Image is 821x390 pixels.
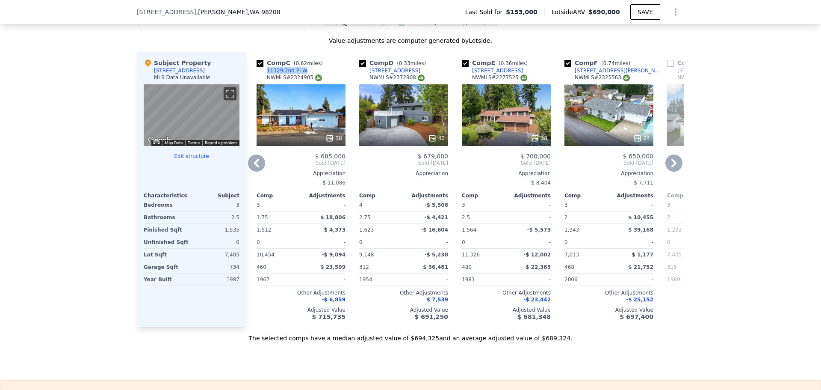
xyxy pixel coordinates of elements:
span: 0.62 [295,60,307,66]
span: $ 679,000 [418,153,448,160]
div: 1989 [667,274,710,286]
img: Google [146,135,174,146]
span: ( miles) [393,60,429,66]
a: [STREET_ADDRESS] [359,67,420,74]
div: 40 [428,134,445,143]
span: Sold [DATE] [359,160,448,167]
span: $ 1,177 [632,252,653,258]
span: 312 [359,264,369,270]
span: 3 [667,202,670,208]
button: Keyboard shortcuts [154,140,159,144]
div: - [405,274,448,286]
div: 1,535 [193,224,239,236]
span: 1,564 [462,227,476,233]
div: Adjustments [506,192,551,199]
span: $ 21,752 [628,264,653,270]
div: 0 [193,236,239,248]
span: 1,343 [564,227,579,233]
span: 0 [667,239,670,245]
span: Sold [DATE] [462,160,551,167]
div: NWMLS # 2325563 [575,74,630,81]
span: 0 [257,239,260,245]
div: Comp [359,192,404,199]
span: -$ 7,711 [632,180,653,186]
div: - [303,274,346,286]
div: Finished Sqft [144,224,190,236]
span: [STREET_ADDRESS] [137,8,196,16]
span: -$ 16,604 [421,227,448,233]
span: -$ 6,859 [322,297,346,303]
span: 1,623 [359,227,374,233]
span: $ 691,250 [415,313,448,320]
div: Other Adjustments [257,289,346,296]
div: - [359,177,448,189]
a: 11329 2nd Pl W [257,67,307,74]
div: Comp [257,192,301,199]
img: NWMLS Logo [520,74,527,81]
img: NWMLS Logo [315,74,322,81]
span: $ 650,000 [623,153,653,160]
div: 38 [531,134,547,143]
span: $ 23,509 [320,264,346,270]
div: Other Adjustments [462,289,551,296]
div: Comp [462,192,506,199]
div: Other Adjustments [564,289,653,296]
span: 1,512 [257,227,271,233]
div: Adjusted Value [257,307,346,313]
button: Toggle fullscreen view [224,87,236,100]
div: 11329 2nd Pl W [267,67,307,74]
button: Map Data [165,140,183,146]
div: Map [144,84,239,146]
span: -$ 12,002 [523,252,551,258]
div: Comp C [257,59,326,67]
div: Unfinished Sqft [144,236,190,248]
div: Comp E [462,59,531,67]
div: 2 [564,211,607,223]
span: -$ 5,238 [425,252,448,258]
div: 1981 [462,274,505,286]
span: 4 [359,202,363,208]
div: Lot Sqft [144,249,190,261]
span: , WA 98208 [248,9,281,15]
span: 3 [564,202,568,208]
span: $ 4,373 [324,227,346,233]
a: Terms [188,140,200,145]
span: 460 [257,264,266,270]
span: -$ 9,094 [322,252,346,258]
div: [STREET_ADDRESS] [677,67,728,74]
div: Adjustments [404,192,448,199]
div: - [303,199,346,211]
img: NWMLS Logo [418,74,425,81]
div: Comp D [359,59,429,67]
div: 1987 [193,274,239,286]
span: -$ 5,573 [527,227,551,233]
span: 315 [667,264,677,270]
span: $ 681,348 [517,313,551,320]
span: 3 [257,202,260,208]
div: - [508,211,551,223]
span: 0.33 [399,60,410,66]
span: Sold [DATE] [564,160,653,167]
div: - [405,236,448,248]
div: Comp F [564,59,634,67]
span: ( miles) [598,60,634,66]
div: [STREET_ADDRESS] [369,67,420,74]
div: Bedrooms [144,199,190,211]
div: 2006 [564,274,607,286]
div: Adjusted Value [359,307,448,313]
div: Comp G [667,59,734,67]
div: Adjusted Value [564,307,653,313]
button: Edit structure [144,153,239,160]
div: Garage Sqft [144,261,190,273]
span: $ 697,400 [620,313,653,320]
span: 480 [462,264,472,270]
div: Subject Property [144,59,211,67]
span: -$ 4,421 [425,214,448,220]
span: -$ 25,152 [626,297,653,303]
span: 9,148 [359,252,374,258]
span: Lotside ARV [552,8,588,16]
span: 11,326 [462,252,480,258]
div: Street View [144,84,239,146]
div: 2 [667,211,710,223]
span: Sold [DATE] [257,160,346,167]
